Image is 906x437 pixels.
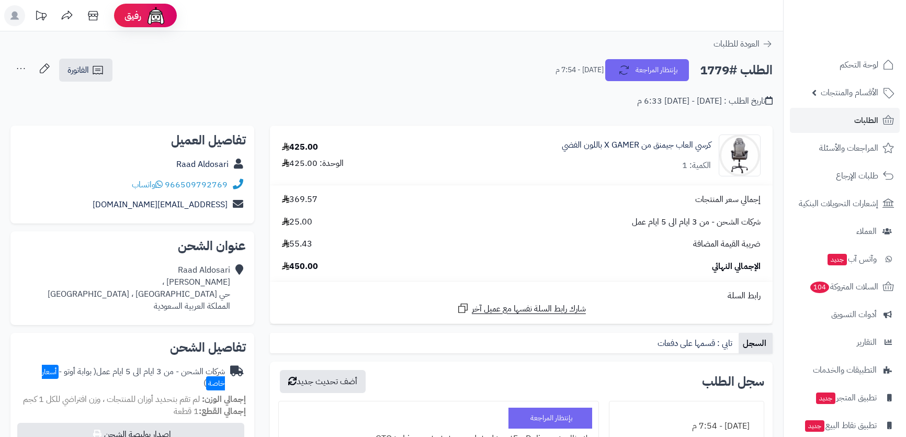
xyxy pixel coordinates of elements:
[854,113,878,128] span: الطلبات
[821,85,878,100] span: الأقسام والمنتجات
[804,418,877,433] span: تطبيق نقاط البيع
[132,178,163,191] a: واتساب
[42,365,225,391] span: أسعار خاصة
[819,141,878,155] span: المراجعات والأسئلة
[282,261,318,273] span: 450.00
[813,363,877,377] span: التطبيقات والخدمات
[48,264,230,312] div: Raad Aldosari [PERSON_NAME] ، حي [GEOGRAPHIC_DATA] ، [GEOGRAPHIC_DATA] المملكة العربية السعودية
[702,375,764,388] h3: سجل الطلب
[828,254,847,265] span: جديد
[124,9,141,22] span: رفيق
[632,216,761,228] span: شركات الشحن - من 3 ايام الى 5 ايام عمل
[816,393,835,404] span: جديد
[790,163,900,188] a: طلبات الإرجاع
[282,238,312,250] span: 55.43
[682,160,711,172] div: الكمية: 1
[280,370,366,393] button: أضف تحديث جديد
[653,333,739,354] a: تابي : قسمها على دفعات
[19,240,246,252] h2: عنوان الشحن
[637,95,773,107] div: تاريخ الطلب : [DATE] - [DATE] 6:33 م
[805,420,824,432] span: جديد
[712,261,761,273] span: الإجمالي النهائي
[282,158,344,170] div: الوحدة: 425.00
[616,416,757,436] div: [DATE] - 7:54 م
[739,333,773,354] a: السجل
[282,194,318,206] span: 369.57
[19,366,225,390] div: شركات الشحن - من 3 ايام الى 5 ايام عمل
[19,134,246,147] h2: تفاصيل العميل
[790,219,900,244] a: العملاء
[19,341,246,354] h2: تفاصيل الشحن
[790,52,900,77] a: لوحة التحكم
[28,5,54,29] a: تحديثات المنصة
[695,194,761,206] span: إجمالي سعر المنتجات
[790,302,900,327] a: أدوات التسويق
[809,279,878,294] span: السلات المتروكة
[508,408,592,429] div: بإنتظار المراجعة
[790,108,900,133] a: الطلبات
[23,393,200,406] span: لم تقم بتحديد أوزان للمنتجات ، وزن افتراضي للكل 1 كجم
[840,58,878,72] span: لوحة التحكم
[836,169,878,183] span: طلبات الإرجاع
[145,5,166,26] img: ai-face.png
[857,335,877,350] span: التقارير
[790,274,900,299] a: السلات المتروكة104
[790,357,900,383] a: التطبيقات والخدمات
[790,191,900,216] a: إشعارات التحويلات البنكية
[790,136,900,161] a: المراجعات والأسئلة
[790,330,900,355] a: التقارير
[282,216,312,228] span: 25.00
[274,290,768,302] div: رابط السلة
[693,238,761,250] span: ضريبة القيمة المضافة
[202,393,246,406] strong: إجمالي الوزن:
[472,303,586,315] span: شارك رابط السلة نفسها مع عميل آخر
[790,246,900,272] a: وآتس آبجديد
[174,405,246,418] small: 1 قطعة
[714,38,760,50] span: العودة للطلبات
[556,65,604,75] small: [DATE] - 7:54 م
[457,302,586,315] a: شارك رابط السلة نفسها مع عميل آخر
[93,198,228,211] a: [EMAIL_ADDRESS][DOMAIN_NAME]
[199,405,246,418] strong: إجمالي القطع:
[67,64,89,76] span: الفاتورة
[714,38,773,50] a: العودة للطلبات
[799,196,878,211] span: إشعارات التحويلات البنكية
[835,8,896,30] img: logo-2.png
[719,135,760,176] img: 1711832722-IMG_8277-90x90.JPG
[826,252,877,266] span: وآتس آب
[282,141,318,153] div: 425.00
[831,307,877,322] span: أدوات التسويق
[815,390,877,405] span: تطبيق المتجر
[176,158,229,171] a: Raad Aldosari
[59,59,112,82] a: الفاتورة
[856,224,877,239] span: العملاء
[165,178,228,191] a: 966509792769
[790,385,900,410] a: تطبيق المتجرجديد
[562,139,711,151] a: كرسي العاب جيمنق من X GAMER باللون الفضي
[700,60,773,81] h2: الطلب #1779
[42,365,225,390] span: ( بوابة أوتو - )
[809,281,830,294] span: 104
[605,59,689,81] button: بإنتظار المراجعة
